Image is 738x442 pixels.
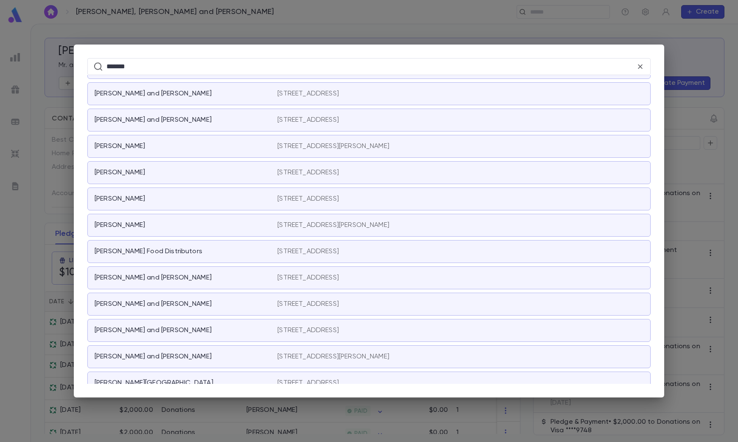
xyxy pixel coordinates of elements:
p: [PERSON_NAME] and [PERSON_NAME] [95,352,212,361]
p: [PERSON_NAME] and [PERSON_NAME] [95,90,212,98]
p: [STREET_ADDRESS] [277,90,339,98]
p: [PERSON_NAME] [95,142,145,151]
p: [PERSON_NAME] [95,221,145,229]
p: [PERSON_NAME] and [PERSON_NAME] [95,326,212,335]
p: [STREET_ADDRESS][PERSON_NAME] [277,221,389,229]
p: [STREET_ADDRESS] [277,379,339,387]
p: [PERSON_NAME][GEOGRAPHIC_DATA] [95,379,213,387]
p: [PERSON_NAME] and [PERSON_NAME] [95,116,212,124]
p: [STREET_ADDRESS] [277,274,339,282]
p: [PERSON_NAME] and [PERSON_NAME] [95,300,212,308]
p: [PERSON_NAME] Food Distributors [95,247,202,256]
p: [STREET_ADDRESS][PERSON_NAME] [277,352,389,361]
p: [STREET_ADDRESS][PERSON_NAME] [277,142,389,151]
p: [PERSON_NAME] and [PERSON_NAME] [95,274,212,282]
p: [PERSON_NAME] [95,168,145,177]
p: [STREET_ADDRESS] [277,195,339,203]
p: [STREET_ADDRESS] [277,326,339,335]
p: [STREET_ADDRESS] [277,247,339,256]
p: [PERSON_NAME] [95,195,145,203]
p: [STREET_ADDRESS] [277,300,339,308]
p: [STREET_ADDRESS] [277,116,339,124]
p: [STREET_ADDRESS] [277,168,339,177]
